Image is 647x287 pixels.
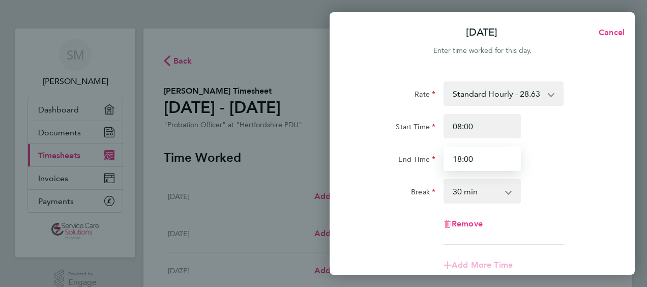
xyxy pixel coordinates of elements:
[444,114,521,138] input: E.g. 08:00
[415,90,435,102] label: Rate
[330,45,635,57] div: Enter time worked for this day.
[398,155,435,167] label: End Time
[466,25,497,40] p: [DATE]
[444,220,483,228] button: Remove
[396,122,435,134] label: Start Time
[444,147,521,171] input: E.g. 18:00
[452,219,483,228] span: Remove
[582,22,635,43] button: Cancel
[596,27,625,37] span: Cancel
[411,187,435,199] label: Break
